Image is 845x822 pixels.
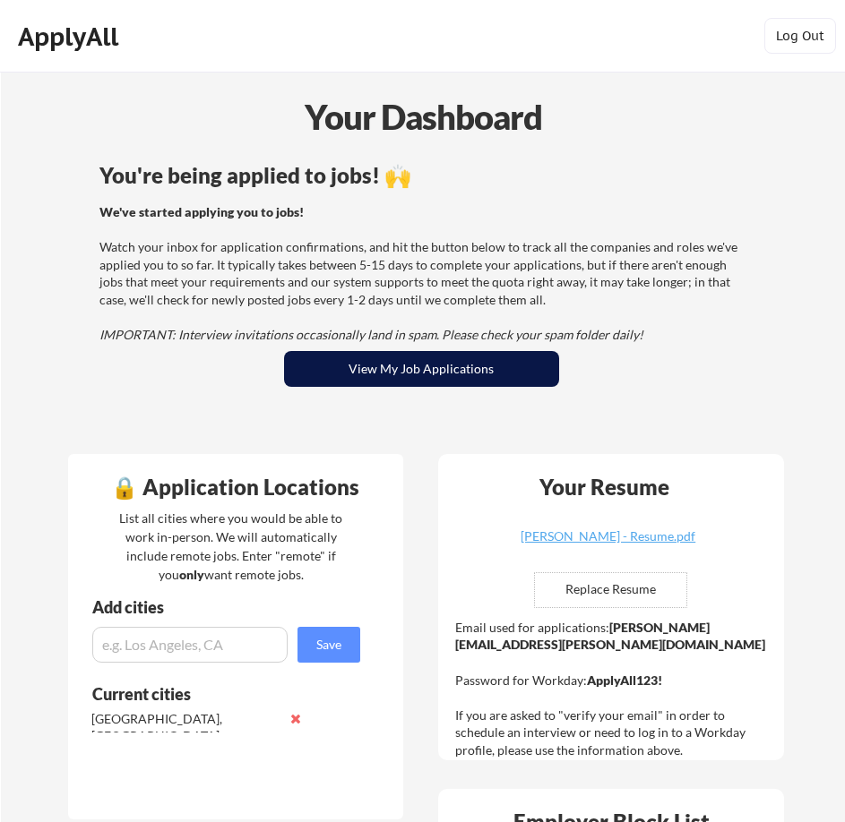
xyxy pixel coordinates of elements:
[99,203,738,344] div: Watch your inbox for application confirmations, and hit the button below to track all the compani...
[99,165,744,186] div: You're being applied to jobs! 🙌
[2,91,845,142] div: Your Dashboard
[92,686,333,702] div: Current cities
[92,627,288,663] input: e.g. Los Angeles, CA
[502,530,715,558] a: [PERSON_NAME] - Resume.pdf
[108,509,354,584] div: List all cities where you would be able to work in-person. We will automatically include remote j...
[69,476,402,498] div: 🔒 Application Locations
[516,476,694,498] div: Your Resume
[455,620,765,653] strong: [PERSON_NAME][EMAIL_ADDRESS][PERSON_NAME][DOMAIN_NAME]
[764,18,836,54] button: Log Out
[99,204,304,219] strong: We've started applying you to jobs!
[91,710,280,745] div: [GEOGRAPHIC_DATA], [GEOGRAPHIC_DATA]
[18,21,124,52] div: ApplyAll
[502,530,715,543] div: [PERSON_NAME] - Resume.pdf
[455,619,772,759] div: Email used for applications: Password for Workday: If you are asked to "verify your email" in ord...
[587,672,662,688] strong: ApplyAll123!
[92,599,358,615] div: Add cities
[179,567,204,582] strong: only
[99,327,643,342] em: IMPORTANT: Interview invitations occasionally land in spam. Please check your spam folder daily!
[284,351,559,387] button: View My Job Applications
[297,627,360,663] button: Save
